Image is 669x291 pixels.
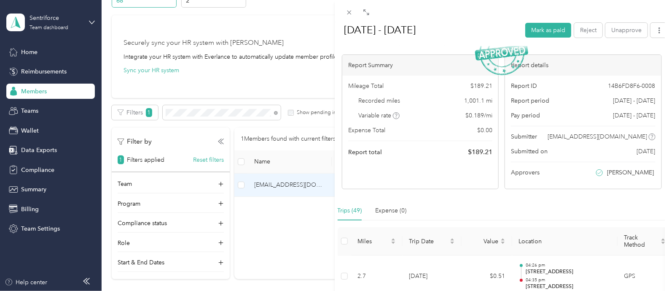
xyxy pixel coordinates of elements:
[500,237,505,242] span: caret-up
[338,206,362,215] div: Trips (49)
[526,277,611,283] p: 04:35 pm
[661,240,666,245] span: caret-down
[358,238,389,245] span: Miles
[403,227,462,256] th: Trip Date
[462,227,512,256] th: Value
[359,111,400,120] span: Variable rate
[468,238,499,245] span: Value
[470,82,492,90] span: $ 189.21
[607,168,654,177] span: [PERSON_NAME]
[359,96,400,105] span: Recorded miles
[511,132,537,141] span: Submitter
[391,237,396,242] span: caret-up
[526,268,611,276] p: [STREET_ADDRESS]
[342,55,498,76] div: Report Summary
[348,148,382,157] span: Report total
[548,132,647,141] span: [EMAIL_ADDRESS][DOMAIN_NAME]
[450,240,455,245] span: caret-down
[574,22,602,37] button: Reject
[525,22,571,37] button: Mark as paid
[605,22,648,37] button: Unapprove
[526,283,611,291] p: [STREET_ADDRESS]
[637,147,656,156] span: [DATE]
[526,262,611,268] p: 04:26 pm
[477,126,492,135] span: $ 0.00
[512,227,618,256] th: Location
[511,82,537,90] span: Report ID
[608,82,656,90] span: 14B6FD8F6-0008
[409,238,448,245] span: Trip Date
[391,240,396,245] span: caret-down
[505,55,661,76] div: Report details
[511,111,540,120] span: Pay period
[468,147,492,157] span: $ 189.21
[624,234,659,248] span: Track Method
[464,96,492,105] span: 1,001.1 mi
[661,237,666,242] span: caret-up
[613,111,656,120] span: [DATE] - [DATE]
[613,96,656,105] span: [DATE] - [DATE]
[511,147,548,156] span: Submitted on
[511,96,549,105] span: Report period
[500,240,505,245] span: caret-down
[348,82,384,90] span: Mileage Total
[622,244,669,291] iframe: Everlance-gr Chat Button Frame
[348,126,385,135] span: Expense Total
[376,206,407,215] div: Expense (0)
[336,20,520,40] h1: Aug 1 - 31, 2025
[351,227,403,256] th: Miles
[511,168,540,177] span: Approvers
[450,237,455,242] span: caret-up
[465,111,492,120] span: $ 0.189 / mi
